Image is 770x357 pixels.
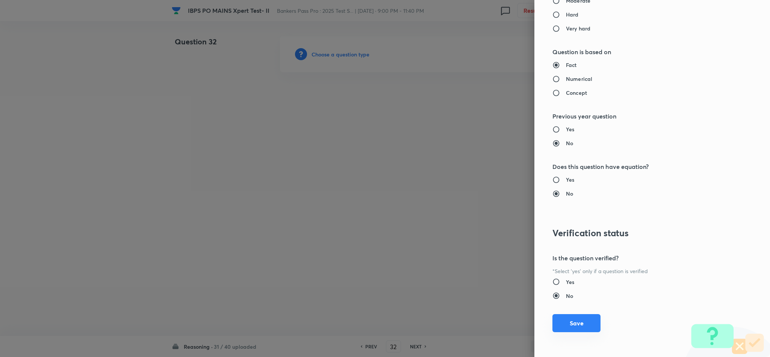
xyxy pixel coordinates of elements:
h6: Hard [566,11,579,18]
button: Save [552,314,601,332]
p: *Select 'yes' only if a question is verified [552,267,727,275]
h6: Yes [566,278,574,286]
h6: Yes [566,125,574,133]
h6: No [566,139,573,147]
h6: Fact [566,61,577,69]
h3: Verification status [552,228,727,239]
h6: Very hard [566,24,590,32]
h5: Does this question have equation? [552,162,727,171]
h5: Previous year question [552,112,727,121]
h6: Numerical [566,75,592,83]
h5: Is the question verified? [552,254,727,263]
h5: Question is based on [552,47,727,56]
h6: Concept [566,89,587,97]
h6: Yes [566,176,574,184]
h6: No [566,190,573,197]
h6: No [566,292,573,300]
